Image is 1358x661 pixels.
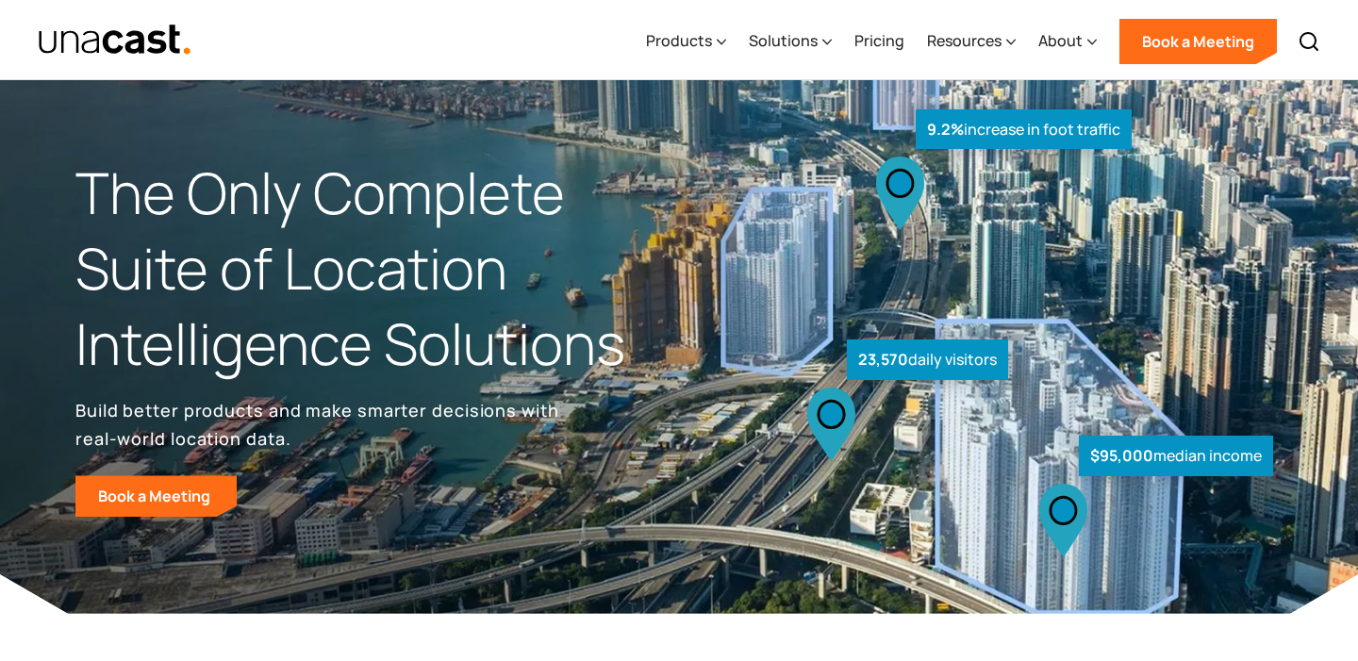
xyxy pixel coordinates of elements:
[927,3,1016,80] div: Resources
[646,29,712,52] div: Products
[75,156,679,381] h1: The Only Complete Suite of Location Intelligence Solutions
[749,29,818,52] div: Solutions
[1090,445,1153,466] strong: $95,000
[847,339,1008,380] div: daily visitors
[749,3,832,80] div: Solutions
[1298,30,1320,53] img: Search icon
[1079,436,1273,476] div: median income
[916,109,1132,150] div: increase in foot traffic
[38,24,191,57] a: home
[858,349,908,370] strong: 23,570
[854,3,904,80] a: Pricing
[927,119,964,140] strong: 9.2%
[1038,3,1097,80] div: About
[38,24,191,57] img: Unacast text logo
[646,3,726,80] div: Products
[75,475,237,517] a: Book a Meeting
[1038,29,1083,52] div: About
[1119,19,1277,64] a: Book a Meeting
[75,396,566,453] p: Build better products and make smarter decisions with real-world location data.
[927,29,1002,52] div: Resources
